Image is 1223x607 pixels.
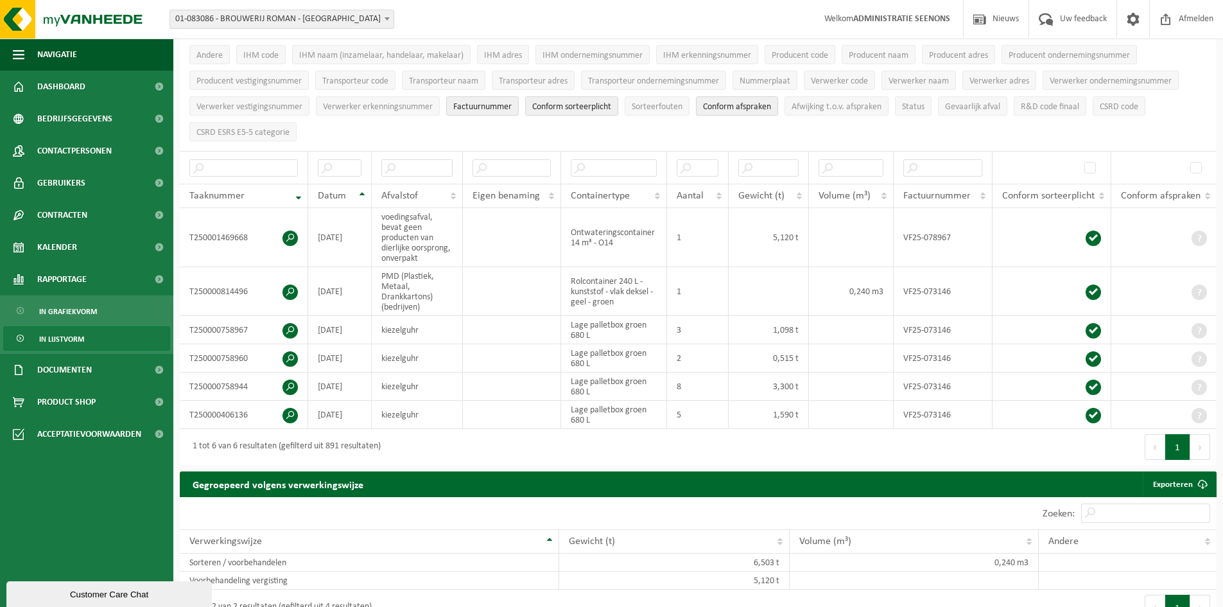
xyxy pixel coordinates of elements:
[37,231,77,263] span: Kalender
[308,344,372,373] td: [DATE]
[315,71,395,90] button: Transporteur codeTransporteur code: Activate to sort
[37,386,96,418] span: Product Shop
[667,373,729,401] td: 8
[561,373,667,401] td: Lage palletbox groen 680 L
[189,536,262,547] span: Verwerkingswijze
[667,267,729,316] td: 1
[189,96,309,116] button: Verwerker vestigingsnummerVerwerker vestigingsnummer: Activate to sort
[189,71,309,90] button: Producent vestigingsnummerProducent vestigingsnummer: Activate to sort
[853,14,950,24] strong: ADMINISTRATIE SEENONS
[677,191,704,201] span: Aantal
[372,344,463,373] td: kiezelguhr
[1043,71,1179,90] button: Verwerker ondernemingsnummerVerwerker ondernemingsnummer: Activate to sort
[703,102,771,112] span: Conform afspraken
[895,96,932,116] button: StatusStatus: Activate to sort
[1021,102,1079,112] span: R&D code finaal
[3,326,170,351] a: In lijstvorm
[792,102,881,112] span: Afwijking t.o.v. afspraken
[37,199,87,231] span: Contracten
[772,51,828,60] span: Producent code
[308,267,372,316] td: [DATE]
[446,96,519,116] button: FactuurnummerFactuurnummer: Activate to sort
[1002,191,1095,201] span: Conform sorteerplicht
[292,45,471,64] button: IHM naam (inzamelaar, handelaar, makelaar)IHM naam (inzamelaar, handelaar, makelaar): Activate to...
[632,102,682,112] span: Sorteerfouten
[189,122,297,141] button: CSRD ESRS E5-5 categorieCSRD ESRS E5-5 categorie: Activate to sort
[1002,45,1137,64] button: Producent ondernemingsnummerProducent ondernemingsnummer: Activate to sort
[381,191,418,201] span: Afvalstof
[656,45,758,64] button: IHM erkenningsnummerIHM erkenningsnummer: Activate to sort
[196,128,290,137] span: CSRD ESRS E5-5 categorie
[729,344,808,373] td: 0,515 t
[308,208,372,267] td: [DATE]
[316,96,440,116] button: Verwerker erkenningsnummerVerwerker erkenningsnummer: Activate to sort
[535,45,650,64] button: IHM ondernemingsnummerIHM ondernemingsnummer: Activate to sort
[889,76,949,86] span: Verwerker naam
[37,167,85,199] span: Gebruikers
[6,579,214,607] iframe: chat widget
[236,45,286,64] button: IHM codeIHM code: Activate to sort
[189,45,230,64] button: AndereAndere: Activate to sort
[322,76,388,86] span: Transporteur code
[740,76,790,86] span: Nummerplaat
[929,51,988,60] span: Producent adres
[499,76,568,86] span: Transporteur adres
[299,51,464,60] span: IHM naam (inzamelaar, handelaar, makelaar)
[180,344,308,373] td: T250000758960
[39,299,97,324] span: In grafiekvorm
[1050,76,1172,86] span: Verwerker ondernemingsnummer
[180,572,559,590] td: Voorbehandeling vergisting
[667,316,729,344] td: 3
[186,435,381,459] div: 1 tot 6 van 6 resultaten (gefilterd uit 891 resultaten)
[196,102,302,112] span: Verwerker vestigingsnummer
[765,45,835,64] button: Producent codeProducent code: Activate to sort
[667,344,729,373] td: 2
[484,51,522,60] span: IHM adres
[729,208,808,267] td: 5,120 t
[532,102,611,112] span: Conform sorteerplicht
[561,208,667,267] td: Ontwateringscontainer 14 m³ - O14
[881,71,956,90] button: Verwerker naamVerwerker naam: Activate to sort
[894,344,993,373] td: VF25-073146
[39,327,84,351] span: In lijstvorm
[561,316,667,344] td: Lage palletbox groen 680 L
[811,76,868,86] span: Verwerker code
[37,354,92,386] span: Documenten
[729,316,808,344] td: 1,098 t
[663,51,751,60] span: IHM erkenningsnummer
[1043,509,1075,519] label: Zoeken:
[588,76,719,86] span: Transporteur ondernemingsnummer
[180,316,308,344] td: T250000758967
[903,191,971,201] span: Factuurnummer
[308,401,372,429] td: [DATE]
[581,71,726,90] button: Transporteur ondernemingsnummerTransporteur ondernemingsnummer : Activate to sort
[372,316,463,344] td: kiezelguhr
[409,76,478,86] span: Transporteur naam
[1100,102,1138,112] span: CSRD code
[790,554,1039,572] td: 0,240 m3
[37,418,141,450] span: Acceptatievoorwaarden
[323,102,433,112] span: Verwerker erkenningsnummer
[189,191,245,201] span: Taaknummer
[1165,434,1190,460] button: 1
[809,267,894,316] td: 0,240 m3
[561,344,667,373] td: Lage palletbox groen 680 L
[180,267,308,316] td: T250000814496
[804,71,875,90] button: Verwerker codeVerwerker code: Activate to sort
[1048,536,1079,547] span: Andere
[819,191,871,201] span: Volume (m³)
[453,102,512,112] span: Factuurnummer
[1121,191,1201,201] span: Conform afspraken
[569,536,615,547] span: Gewicht (t)
[733,71,797,90] button: NummerplaatNummerplaat: Activate to sort
[492,71,575,90] button: Transporteur adresTransporteur adres: Activate to sort
[1143,471,1215,497] a: Exporteren
[196,51,223,60] span: Andere
[180,401,308,429] td: T250000406136
[37,135,112,167] span: Contactpersonen
[894,373,993,401] td: VF25-073146
[542,51,643,60] span: IHM ondernemingsnummer
[894,316,993,344] td: VF25-073146
[729,373,808,401] td: 3,300 t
